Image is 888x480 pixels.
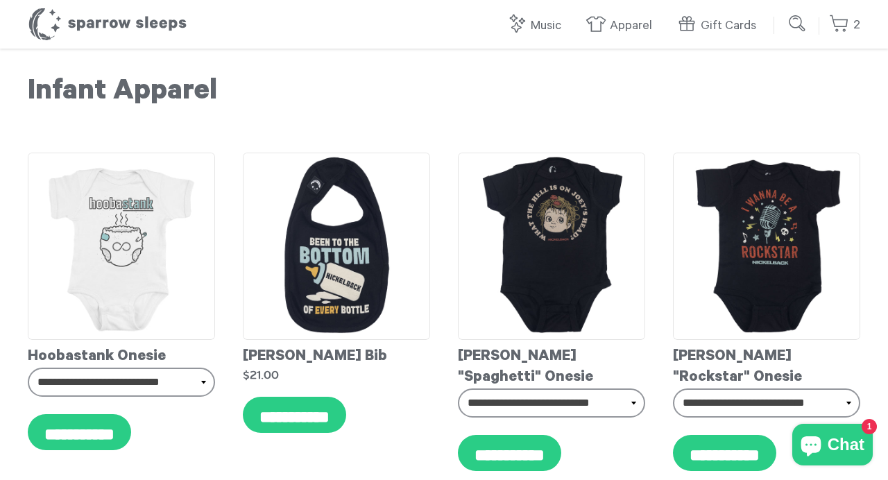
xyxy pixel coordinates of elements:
[458,153,645,340] img: Nickelback-JoeysHeadonesie_grande.jpg
[243,340,430,368] div: [PERSON_NAME] Bib
[829,10,860,40] a: 2
[586,11,659,41] a: Apparel
[458,340,645,388] div: [PERSON_NAME] "Spaghetti" Onesie
[673,340,860,388] div: [PERSON_NAME] "Rockstar" Onesie
[28,153,215,340] img: Hoobastank-DiaperOnesie_grande.jpg
[788,424,877,469] inbox-online-store-chat: Shopify online store chat
[676,11,763,41] a: Gift Cards
[28,340,215,368] div: Hoobastank Onesie
[243,369,279,381] strong: $21.00
[28,76,860,111] h1: Infant Apparel
[673,153,860,340] img: Nickelback-Rockstaronesie_grande.jpg
[28,7,187,42] h1: Sparrow Sleeps
[784,10,812,37] input: Submit
[506,11,568,41] a: Music
[243,153,430,340] img: NickelbackBib_grande.jpg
